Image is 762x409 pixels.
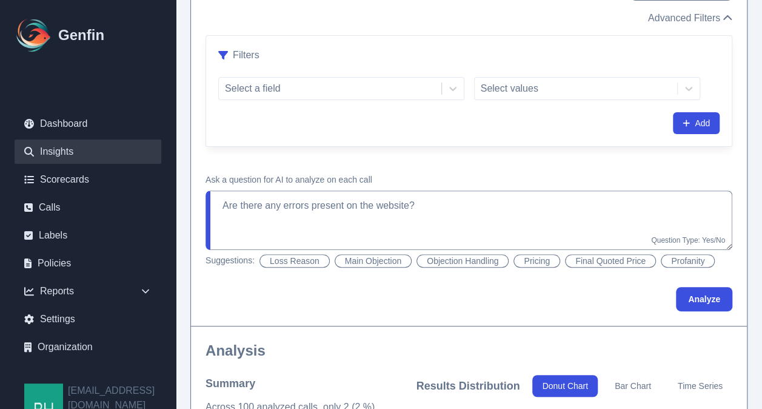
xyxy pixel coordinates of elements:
[58,25,104,45] h1: Genfin
[648,11,732,25] button: Advanced Filters
[651,236,725,245] span: Question Type: Yes/No
[206,254,255,268] span: Suggestions:
[206,375,397,392] h4: Summary
[416,377,520,394] h3: Results Distribution
[676,287,732,311] button: Analyze
[15,140,161,164] a: Insights
[15,335,161,359] a: Organization
[15,279,161,303] div: Reports
[206,341,732,360] h2: Analysis
[206,174,732,186] h4: Ask a question for AI to analyze on each call
[668,375,732,397] button: Time Series
[15,112,161,136] a: Dashboard
[335,254,412,268] button: Main Objection
[661,254,715,268] button: Profanity
[233,48,259,63] h3: Filters
[513,254,560,268] button: Pricing
[15,195,161,220] a: Calls
[648,11,720,25] span: Advanced Filters
[15,251,161,275] a: Policies
[15,16,53,55] img: Logo
[565,254,656,268] button: Final Quoted Price
[673,112,720,134] button: Add
[416,254,509,268] button: Objection Handling
[15,307,161,331] a: Settings
[206,191,732,250] textarea: Are there any errors present on the website?
[15,223,161,248] a: Labels
[259,254,330,268] button: Loss Reason
[532,375,597,397] button: Donut Chart
[15,167,161,192] a: Scorecards
[605,375,661,397] button: Bar Chart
